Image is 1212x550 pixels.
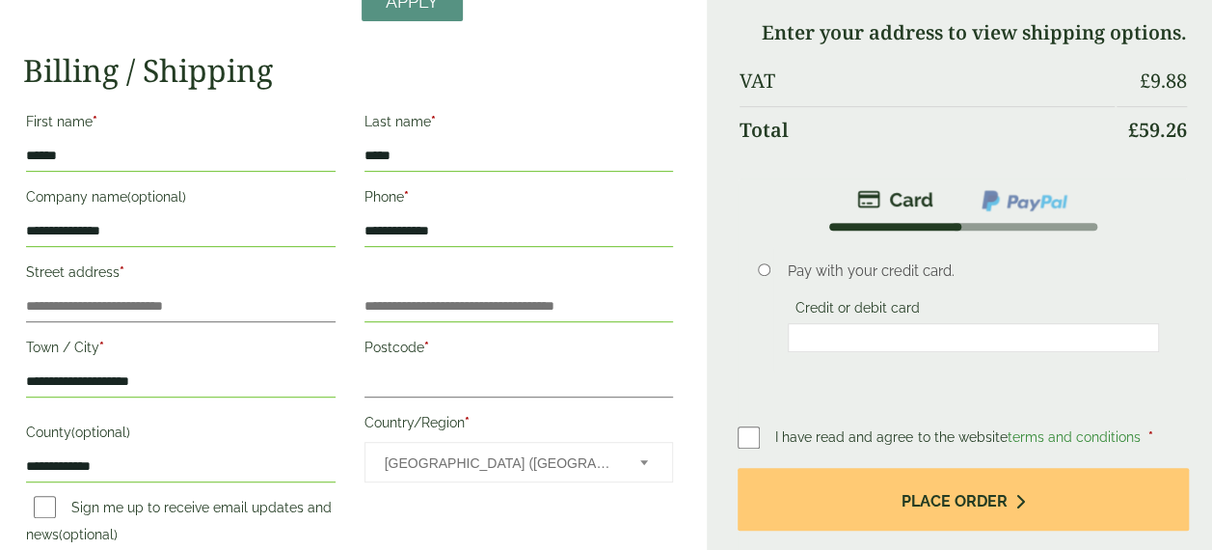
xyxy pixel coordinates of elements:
label: Street address [26,259,336,291]
span: (optional) [59,527,118,542]
label: Last name [364,108,674,141]
span: (optional) [71,425,130,440]
th: Total [740,106,1115,153]
h2: Billing / Shipping [23,52,676,89]
img: stripe.png [857,188,933,211]
label: Postcode [364,334,674,367]
abbr: required [431,114,436,129]
label: Company name [26,183,336,216]
abbr: required [93,114,97,129]
abbr: required [120,264,124,280]
abbr: required [424,340,429,355]
abbr: required [1147,429,1152,445]
abbr: required [465,415,470,430]
span: (optional) [127,189,186,205]
span: £ [1140,68,1150,94]
p: Pay with your credit card. [788,261,1159,282]
label: Credit or debit card [788,300,928,321]
span: £ [1128,117,1139,143]
label: First name [26,108,336,141]
input: Sign me up to receive email updates and news(optional) [34,496,56,518]
td: Enter your address to view shipping options. [740,10,1187,56]
bdi: 59.26 [1128,117,1187,143]
label: County [26,419,336,452]
th: VAT [740,58,1115,104]
bdi: 9.88 [1140,68,1187,94]
label: Country/Region [364,409,674,442]
label: Sign me up to receive email updates and news [26,500,332,548]
abbr: required [404,189,409,205]
span: United Kingdom (UK) [385,443,615,483]
abbr: required [99,340,104,355]
iframe: Secure card payment input frame [794,329,1153,346]
button: Place order [738,468,1189,531]
span: Country/Region [364,442,674,482]
label: Town / City [26,334,336,367]
label: Phone [364,183,674,216]
span: I have read and agree to the website [775,429,1144,445]
img: ppcp-gateway.png [980,188,1069,213]
a: terms and conditions [1007,429,1140,445]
